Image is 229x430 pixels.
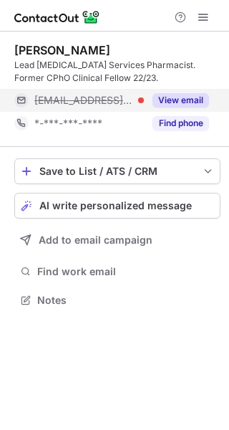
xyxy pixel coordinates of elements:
button: save-profile-one-click [14,158,220,184]
button: Find work email [14,262,220,282]
span: [EMAIL_ADDRESS][DOMAIN_NAME] [34,94,133,107]
span: Add to email campaign [39,234,152,246]
div: Lead [MEDICAL_DATA] Services Pharmacist. Former CPhO Clinical Fellow 22/23. [14,59,220,85]
img: ContactOut v5.3.10 [14,9,100,26]
span: Find work email [37,265,215,278]
button: Reveal Button [152,93,209,107]
span: AI write personalized message [39,200,192,211]
button: Reveal Button [152,116,209,130]
div: [PERSON_NAME] [14,43,110,57]
span: Notes [37,294,215,307]
button: Add to email campaign [14,227,220,253]
div: Save to List / ATS / CRM [39,166,195,177]
button: AI write personalized message [14,193,220,219]
button: Notes [14,290,220,310]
